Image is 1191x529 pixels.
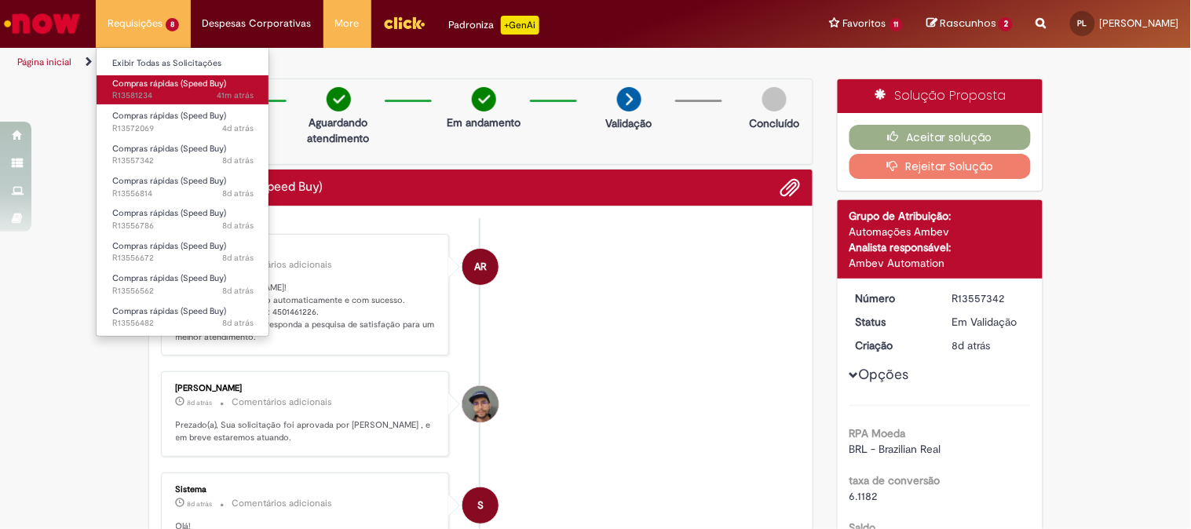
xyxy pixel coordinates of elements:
span: BRL - Brazilian Real [849,442,941,456]
span: 8d atrás [222,252,254,264]
a: Aberto R13556562 : Compras rápidas (Speed Buy) [97,270,269,299]
span: R13556672 [112,252,254,264]
a: Aberto R13556814 : Compras rápidas (Speed Buy) [97,173,269,202]
span: PL [1078,18,1087,28]
ul: Requisições [96,47,269,337]
div: System [462,487,499,524]
a: Aberto R13572069 : Compras rápidas (Speed Buy) [97,108,269,137]
span: Compras rápidas (Speed Buy) [112,110,226,122]
time: 26/09/2025 17:36:24 [222,122,254,134]
a: Página inicial [17,56,71,68]
span: R13556814 [112,188,254,200]
div: [PERSON_NAME] [176,384,437,393]
span: Compras rápidas (Speed Buy) [112,175,226,187]
button: Adicionar anexos [780,177,801,198]
p: Aguardando atendimento [301,115,377,146]
span: 8d atrás [222,220,254,232]
div: Joao Victor Soares De Assuncao Santos [462,386,499,422]
a: Aberto R13581234 : Compras rápidas (Speed Buy) [97,75,269,104]
a: Aberto R13556482 : Compras rápidas (Speed Buy) [97,303,269,332]
span: 8d atrás [188,398,213,407]
span: 6.1182 [849,489,878,503]
div: Ambev RPA [462,249,499,285]
span: Compras rápidas (Speed Buy) [112,78,226,89]
time: 23/09/2025 08:12:05 [188,499,213,509]
time: 23/09/2025 08:11:53 [952,338,991,352]
div: 23/09/2025 08:11:53 [952,337,1025,353]
span: Compras rápidas (Speed Buy) [112,240,226,252]
button: Rejeitar Solução [849,154,1031,179]
span: More [335,16,360,31]
ul: Trilhas de página [12,48,782,77]
p: Em andamento [447,115,521,130]
time: 23/09/2025 11:20:06 [188,398,213,407]
span: 41m atrás [217,89,254,101]
span: S [477,487,484,524]
span: 8d atrás [222,155,254,166]
time: 22/09/2025 17:55:40 [222,220,254,232]
span: Compras rápidas (Speed Buy) [112,207,226,219]
div: Em Validação [952,314,1025,330]
span: R13556562 [112,285,254,297]
dt: Criação [844,337,941,353]
div: Sistema [176,485,437,494]
span: Favoritos [843,16,886,31]
p: Validação [606,115,652,131]
time: 22/09/2025 17:19:46 [222,285,254,297]
button: Aceitar solução [849,125,1031,150]
div: Grupo de Atribuição: [849,208,1031,224]
span: R13572069 [112,122,254,135]
small: Comentários adicionais [232,258,333,272]
img: check-circle-green.png [327,87,351,111]
span: 8d atrás [952,338,991,352]
time: 22/09/2025 17:08:11 [222,317,254,329]
span: Compras rápidas (Speed Buy) [112,143,226,155]
div: Solução Proposta [838,79,1043,113]
div: Ambev RPA [176,246,437,256]
b: RPA Moeda [849,426,906,440]
small: Comentários adicionais [232,396,333,409]
span: AR [474,248,487,286]
span: 8d atrás [222,285,254,297]
span: 8 [166,18,179,31]
span: Requisições [108,16,163,31]
img: check-circle-green.png [472,87,496,111]
dt: Status [844,314,941,330]
span: Rascunhos [940,16,996,31]
div: Ambev Automation [849,255,1031,271]
time: 22/09/2025 18:00:39 [222,188,254,199]
p: Prezado(a), Sua solicitação foi aprovada por [PERSON_NAME] , e em breve estaremos atuando. [176,419,437,443]
span: Despesas Corporativas [203,16,312,31]
span: R13557342 [112,155,254,167]
div: Padroniza [449,16,539,35]
div: Analista responsável: [849,239,1031,255]
p: +GenAi [501,16,539,35]
time: 23/09/2025 08:11:54 [222,155,254,166]
p: Concluído [749,115,799,131]
small: Comentários adicionais [232,497,333,510]
time: 30/09/2025 12:23:47 [217,89,254,101]
dt: Número [844,290,941,306]
b: taxa de conversão [849,473,941,487]
span: R13556482 [112,317,254,330]
span: 2 [999,17,1013,31]
span: Compras rápidas (Speed Buy) [112,305,226,317]
img: ServiceNow [2,8,82,39]
img: img-circle-grey.png [762,87,787,111]
a: Aberto R13556786 : Compras rápidas (Speed Buy) [97,205,269,234]
span: Compras rápidas (Speed Buy) [112,272,226,284]
p: Boa tarde, [PERSON_NAME]! O chamado foi atendido automaticamente e com sucesso. P.O gerado sob re... [176,282,437,344]
span: 8d atrás [222,188,254,199]
span: 8d atrás [188,499,213,509]
a: Exibir Todas as Solicitações [97,55,269,72]
span: 4d atrás [222,122,254,134]
span: R13556786 [112,220,254,232]
div: R13557342 [952,290,1025,306]
span: 8d atrás [222,317,254,329]
span: R13581234 [112,89,254,102]
time: 22/09/2025 17:36:37 [222,252,254,264]
a: Aberto R13557342 : Compras rápidas (Speed Buy) [97,140,269,170]
img: arrow-next.png [617,87,641,111]
div: Automações Ambev [849,224,1031,239]
img: click_logo_yellow_360x200.png [383,11,426,35]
